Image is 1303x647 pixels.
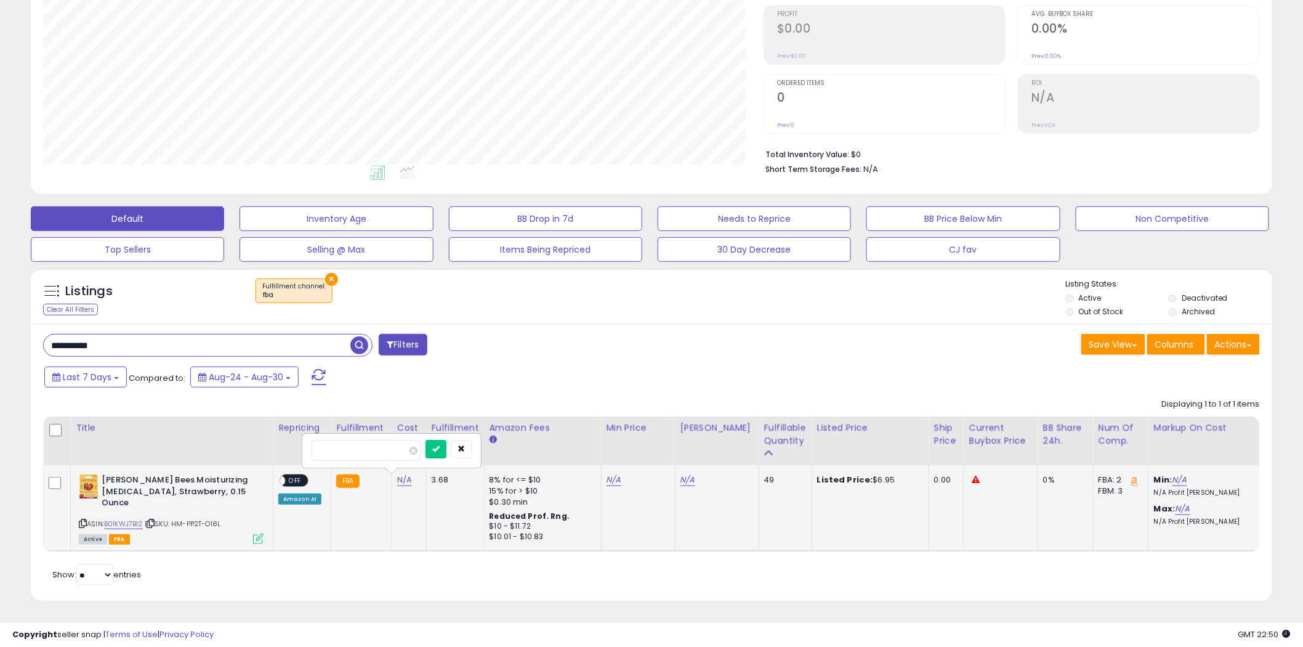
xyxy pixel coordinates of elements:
div: seller snap | | [12,629,214,641]
button: × [325,273,338,286]
b: Reduced Prof. Rng. [490,511,570,521]
span: Columns [1155,338,1194,351]
div: 15% for > $10 [490,486,592,497]
button: Default [31,206,224,231]
span: Compared to: [129,372,185,384]
span: OFF [285,476,305,486]
div: Ship Price [934,421,959,447]
span: Show: entries [52,569,141,580]
div: ASIN: [79,474,264,543]
div: Min Price [607,421,670,434]
button: Inventory Age [240,206,433,231]
div: Num of Comp. [1099,421,1144,447]
label: Archived [1182,306,1215,317]
div: $6.95 [817,474,919,486]
strong: Copyright [12,629,57,640]
a: N/A [607,474,621,486]
a: B01KWJ7BI2 [104,519,143,529]
span: Avg. Buybox Share [1031,11,1259,18]
button: Save View [1081,334,1145,355]
div: Repricing [278,421,326,434]
span: Profit [777,11,1005,18]
button: Aug-24 - Aug-30 [190,367,299,388]
button: Top Sellers [31,237,224,262]
h2: $0.00 [777,22,1005,38]
span: Ordered Items [777,80,1005,87]
div: fba [262,291,326,299]
div: Title [76,421,268,434]
div: Listed Price [817,421,924,434]
div: 0% [1043,474,1084,486]
p: Listing States: [1066,279,1272,290]
small: FBA [336,474,359,488]
span: N/A [863,163,878,175]
div: Displaying 1 to 1 of 1 items [1162,399,1260,410]
div: Fulfillment [336,421,386,434]
label: Active [1079,293,1102,303]
small: Prev: $0.00 [777,52,806,60]
h2: 0.00% [1031,22,1259,38]
button: Needs to Reprice [658,206,851,231]
div: Markup on Cost [1154,421,1261,434]
a: Privacy Policy [159,629,214,640]
p: N/A Profit [PERSON_NAME] [1154,518,1256,526]
button: Non Competitive [1076,206,1269,231]
a: Terms of Use [105,629,158,640]
span: All listings currently available for purchase on Amazon [79,534,107,545]
span: Aug-24 - Aug-30 [209,371,283,383]
button: Selling @ Max [240,237,433,262]
div: Amazon AI [278,494,321,505]
div: 49 [764,474,802,486]
li: $0 [765,146,1251,161]
h2: N/A [1031,91,1259,107]
b: Max: [1154,503,1176,515]
span: ROI [1031,80,1259,87]
button: BB Drop in 7d [449,206,642,231]
div: 3.68 [432,474,475,486]
span: FBA [109,534,130,545]
div: BB Share 24h. [1043,421,1088,447]
img: 51eZgqXG5pL._SL40_.jpg [79,474,99,499]
label: Out of Stock [1079,306,1124,317]
div: 8% for <= $10 [490,474,592,486]
label: Deactivated [1182,293,1228,303]
h5: Listings [65,283,113,300]
b: Total Inventory Value: [765,149,849,160]
button: Items Being Repriced [449,237,642,262]
span: Fulfillment channel : [262,282,326,300]
th: The percentage added to the cost of goods (COGS) that forms the calculator for Min & Max prices. [1148,417,1265,465]
button: Columns [1147,334,1205,355]
small: Prev: 0 [777,121,794,129]
b: [PERSON_NAME] Bees Moisturizing [MEDICAL_DATA], Strawberry, 0.15 Ounce [102,474,251,512]
div: Current Buybox Price [969,421,1033,447]
div: Clear All Filters [43,304,98,315]
div: Cost [397,421,421,434]
b: Min: [1154,474,1172,486]
div: [PERSON_NAME] [680,421,754,434]
p: N/A Profit [PERSON_NAME] [1154,489,1256,497]
span: 2025-09-7 22:50 GMT [1238,629,1291,640]
button: Filters [379,334,427,356]
button: CJ fav [866,237,1060,262]
div: $10 - $11.72 [490,521,592,532]
button: 30 Day Decrease [658,237,851,262]
div: FBA: 2 [1099,474,1139,486]
button: BB Price Below Min [866,206,1060,231]
div: 0.00 [934,474,954,486]
a: N/A [397,474,412,486]
a: N/A [1176,503,1190,515]
button: Last 7 Days [44,367,127,388]
b: Listed Price: [817,474,873,486]
div: Fulfillment Cost [432,421,479,447]
small: Prev: N/A [1031,121,1055,129]
span: Last 7 Days [63,371,111,383]
div: Amazon Fees [490,421,596,434]
div: Fulfillable Quantity [764,421,807,447]
small: Amazon Fees. [490,434,497,446]
div: $10.01 - $10.83 [490,532,592,542]
div: FBM: 3 [1099,486,1139,497]
button: Actions [1207,334,1260,355]
small: Prev: 0.00% [1031,52,1061,60]
h2: 0 [777,91,1005,107]
a: N/A [680,474,695,486]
